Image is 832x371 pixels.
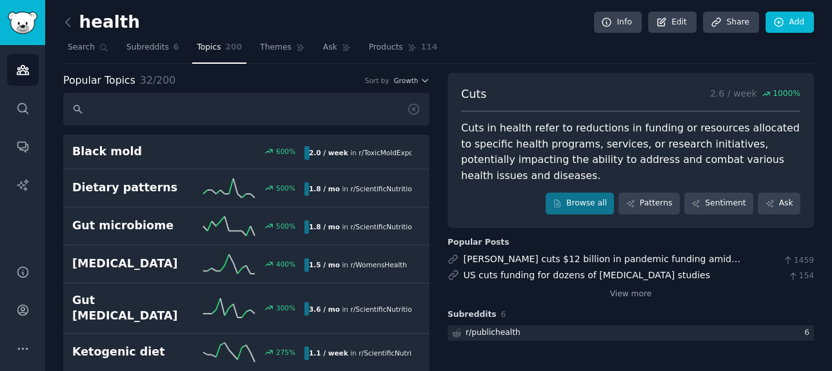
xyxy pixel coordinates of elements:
[501,310,506,319] span: 6
[304,146,411,160] div: in
[350,185,416,193] span: r/ ScientificNutrition
[68,42,95,53] span: Search
[63,12,140,33] h2: health
[173,42,179,53] span: 6
[63,37,113,64] a: Search
[319,37,355,64] a: Ask
[304,182,411,196] div: in
[448,237,510,249] div: Popular Posts
[276,222,295,231] div: 500 %
[126,42,169,53] span: Subreddits
[63,169,430,207] a: Dietary patterns500%1.8 / moin r/ScientificNutrition
[309,261,340,269] b: 1.5 / mo
[304,258,411,272] div: in
[359,149,428,157] span: r/ ToxicMoldExposure
[276,184,295,193] div: 500 %
[448,309,497,321] span: Subreddits
[72,218,188,234] h2: Gut microbiome
[619,193,679,214] a: Patterns
[766,12,814,33] a: Add
[63,93,430,126] input: Search topics
[546,193,615,214] a: Browse all
[710,86,800,102] p: 2.6 / week
[364,37,442,64] a: Products114
[773,88,800,100] span: 1000 %
[304,220,411,234] div: in
[421,42,438,53] span: 114
[309,149,348,157] b: 2.0 / week
[8,12,37,34] img: GummySearch logo
[466,327,520,339] div: r/ publichealth
[309,185,340,193] b: 1.8 / mo
[350,223,416,231] span: r/ ScientificNutrition
[309,223,340,231] b: 1.8 / mo
[703,12,758,33] a: Share
[758,193,800,214] a: Ask
[276,303,295,312] div: 300 %
[140,74,175,86] span: 32 / 200
[276,348,295,357] div: 275 %
[393,76,418,85] span: Growth
[63,73,135,89] span: Popular Topics
[684,193,753,214] a: Sentiment
[350,261,406,269] span: r/ WomensHealth
[369,42,403,53] span: Products
[782,255,814,267] span: 1459
[648,12,697,33] a: Edit
[260,42,292,53] span: Themes
[72,256,188,272] h2: [MEDICAL_DATA]
[304,302,411,316] div: in
[365,76,390,85] div: Sort by
[323,42,337,53] span: Ask
[350,305,416,313] span: r/ ScientificNutrition
[276,147,295,156] div: 600 %
[63,135,430,169] a: Black mold600%2.0 / weekin r/ToxicMoldExposure
[359,349,424,357] span: r/ ScientificNutrition
[226,42,243,53] span: 200
[304,347,411,360] div: in
[197,42,221,53] span: Topics
[309,349,348,357] b: 1.1 / week
[72,292,188,324] h2: Gut [MEDICAL_DATA]
[276,260,295,269] div: 400 %
[610,289,652,300] a: View more
[464,270,711,280] a: US cuts funding for dozens of [MEDICAL_DATA] studies
[464,254,740,278] a: [PERSON_NAME] cuts $12 billion in pandemic funding amid [MEDICAL_DATA] and [MEDICAL_DATA] crisis
[787,271,814,282] span: 154
[192,37,246,64] a: Topics200
[72,144,188,160] h2: Black mold
[255,37,310,64] a: Themes
[804,327,814,339] div: 6
[448,325,814,341] a: r/publichealth6
[594,12,642,33] a: Info
[72,344,188,360] h2: Ketogenic diet
[63,283,430,334] a: Gut [MEDICAL_DATA]300%3.6 / moin r/ScientificNutrition
[122,37,183,64] a: Subreddits6
[63,245,430,283] a: [MEDICAL_DATA]400%1.5 / moin r/WomensHealth
[63,207,430,245] a: Gut microbiome500%1.8 / moin r/ScientificNutrition
[309,305,340,313] b: 3.6 / mo
[393,76,430,85] button: Growth
[461,120,800,184] div: Cuts in health refer to reductions in funding or resources allocated to specific health programs,...
[461,86,486,102] span: Cuts
[72,180,188,196] h2: Dietary patterns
